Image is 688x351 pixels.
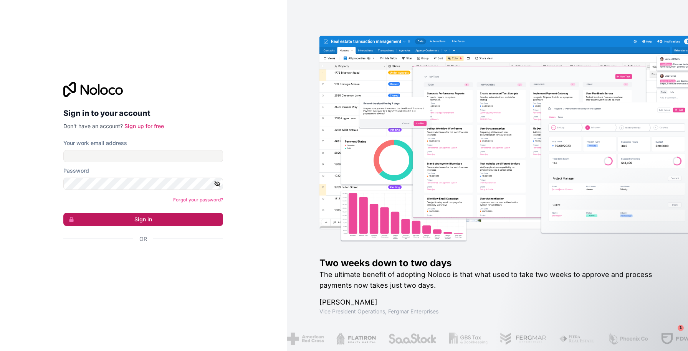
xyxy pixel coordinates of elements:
a: Sign up for free [124,123,164,129]
iframe: Intercom notifications message [534,277,688,330]
img: /assets/fergmar-CudnrXN5.png [500,333,547,345]
h2: The ultimate benefit of adopting Noloco is that what used to take two weeks to approve and proces... [319,269,663,291]
iframe: Intercom live chat [662,325,680,343]
span: 1 [678,325,684,331]
label: Your work email address [63,139,127,147]
img: /assets/american-red-cross-BAupjrZR.png [287,333,324,345]
img: /assets/gbstax-C-GtDUiK.png [449,333,488,345]
span: Or [139,235,147,243]
img: /assets/saastock-C6Zbiodz.png [388,333,437,345]
h1: [PERSON_NAME] [319,297,663,308]
input: Password [63,178,223,190]
h1: Two weeks down to two days [319,257,663,269]
label: Password [63,167,89,175]
button: Sign in [63,213,223,226]
h2: Sign in to your account [63,106,223,120]
iframe: Sign in with Google Button [60,251,221,268]
a: Forgot your password? [173,197,223,203]
img: /assets/phoenix-BREaitsQ.png [607,333,649,345]
img: /assets/fiera-fwj2N5v4.png [559,333,595,345]
h1: Vice President Operations , Fergmar Enterprises [319,308,663,315]
span: Don't have an account? [63,123,123,129]
input: Email address [63,150,223,162]
img: /assets/flatiron-C8eUkumj.png [336,333,376,345]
